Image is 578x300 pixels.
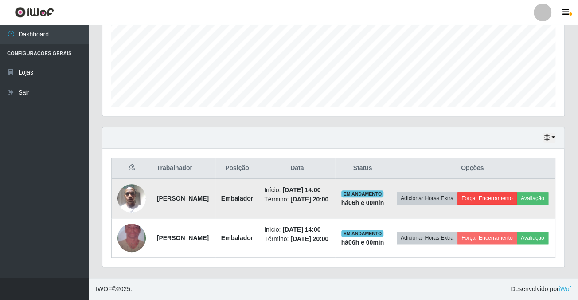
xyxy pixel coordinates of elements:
span: EM ANDAMENTO [341,230,383,237]
button: Adicionar Horas Extra [397,232,457,244]
th: Trabalhador [152,158,215,179]
img: 1689468320787.jpeg [117,179,146,217]
img: CoreUI Logo [15,7,54,18]
time: [DATE] 20:00 [290,196,328,203]
strong: há 06 h e 00 min [341,199,384,206]
time: [DATE] 20:00 [290,235,328,242]
li: Término: [264,234,330,244]
button: Adicionar Horas Extra [397,192,457,205]
time: [DATE] 14:00 [282,226,320,233]
li: Início: [264,186,330,195]
span: EM ANDAMENTO [341,190,383,197]
strong: Embalador [221,195,253,202]
button: Avaliação [517,192,548,205]
button: Forçar Encerramento [457,192,517,205]
button: Forçar Encerramento [457,232,517,244]
img: 1753305167583.jpeg [117,213,146,263]
th: Data [259,158,335,179]
span: Desenvolvido por [511,284,571,294]
strong: Embalador [221,234,253,241]
th: Opções [390,158,555,179]
a: iWof [558,285,571,292]
span: © 2025 . [96,284,132,294]
button: Avaliação [517,232,548,244]
th: Status [335,158,390,179]
strong: [PERSON_NAME] [157,195,209,202]
th: Posição [215,158,259,179]
span: IWOF [96,285,112,292]
strong: [PERSON_NAME] [157,234,209,241]
li: Início: [264,225,330,234]
li: Término: [264,195,330,204]
strong: há 06 h e 00 min [341,239,384,246]
time: [DATE] 14:00 [282,186,320,193]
